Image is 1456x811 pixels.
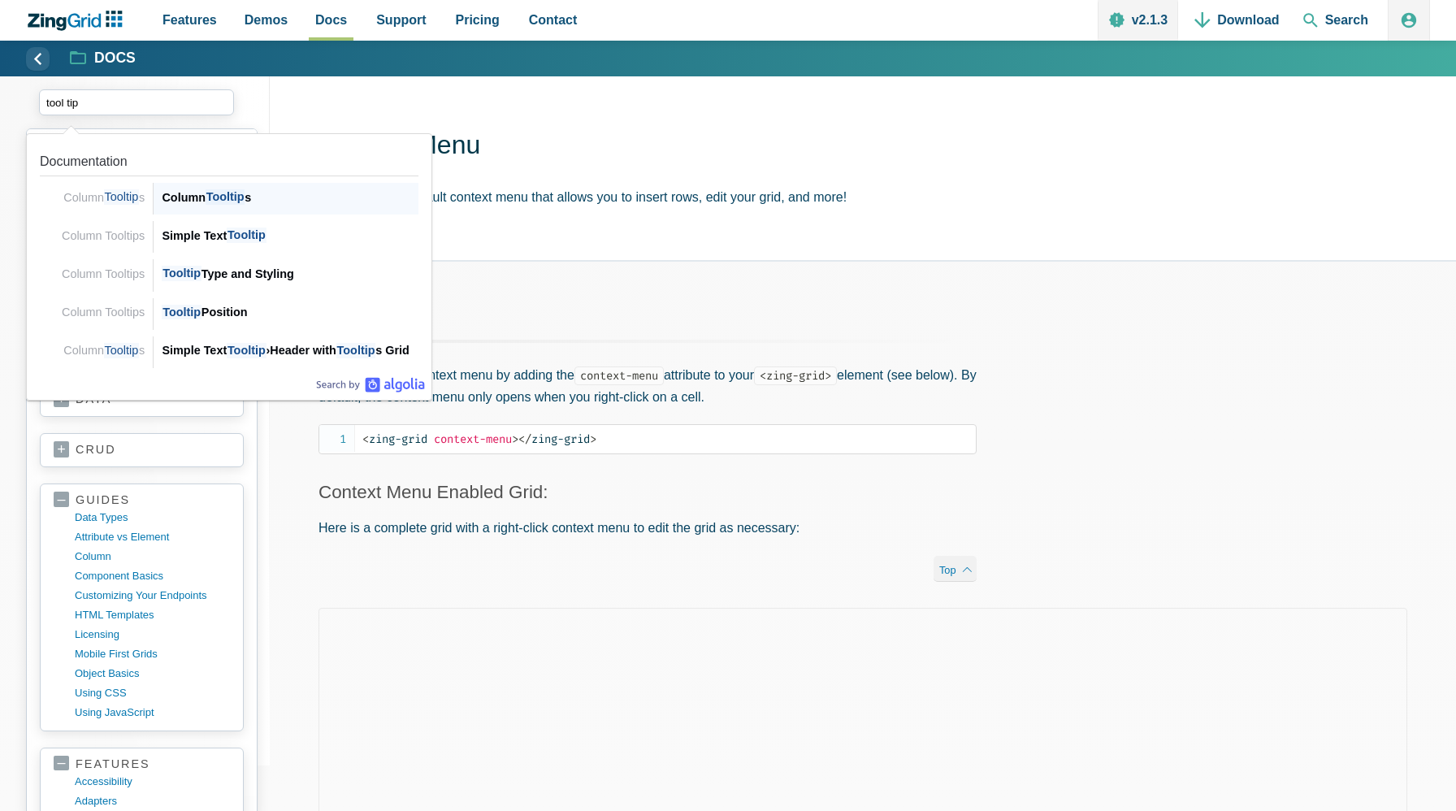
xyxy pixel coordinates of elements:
[26,11,131,31] a: ZingChart Logo. Click to return to the homepage
[104,343,139,358] span: Tooltip
[456,9,500,31] span: Pricing
[75,625,230,644] a: licensing
[75,791,230,811] a: adapters
[316,377,425,393] a: Algolia
[33,215,425,253] a: Link to the result
[316,377,425,393] div: Search by
[318,482,548,502] a: Context Menu Enabled Grid:
[518,432,590,446] span: zing-grid
[62,267,145,280] span: Column Tooltips
[162,305,201,320] span: Tooltip
[75,683,230,703] a: using CSS
[162,9,217,31] span: Features
[54,492,230,508] a: guides
[75,605,230,625] a: HTML templates
[75,664,230,683] a: object basics
[512,432,518,446] span: >
[33,330,425,368] a: Link to the result
[529,9,578,31] span: Contact
[162,264,418,284] div: Type and Styling
[590,432,596,446] span: >
[75,586,230,605] a: customizing your endpoints
[376,9,426,31] span: Support
[104,189,139,205] span: Tooltip
[318,186,1430,208] p: ZingGrid has a default context menu that allows you to insert rows, edit your grid, and more!
[227,228,266,243] span: Tooltip
[39,89,234,115] input: search input
[75,644,230,664] a: mobile first grids
[75,772,230,791] a: accessibility
[318,128,1430,165] h1: Context Menu
[63,343,145,358] span: Column s
[162,340,418,360] div: Simple Text Header with s Grid
[62,306,145,319] span: Column Tooltips
[227,343,266,358] span: Tooltip
[63,189,145,205] span: Column s
[362,432,369,446] span: <
[245,9,288,31] span: Demos
[54,757,230,772] a: features
[40,154,128,168] span: Documentation
[315,9,347,31] span: Docs
[75,703,230,722] a: using JavaScript
[62,229,145,242] span: Column Tooltips
[33,253,425,291] a: Link to the result
[33,141,425,215] a: Link to the result
[71,49,136,68] a: Docs
[75,566,230,586] a: component basics
[318,364,977,408] p: Simply enable a context menu by adding the attribute to your element (see below). By default, the...
[518,432,531,446] span: </
[266,344,271,357] span: ›
[336,343,375,358] span: Tooltip
[162,188,418,207] div: Column s
[75,508,230,527] a: data types
[754,366,837,385] code: <zing-grid>
[318,517,977,539] p: Here is a complete grid with a right-click context menu to edit the grid as necessary:
[206,189,245,205] span: Tooltip
[434,432,512,446] span: context-menu
[162,302,418,322] div: Position
[33,292,425,330] a: Link to the result
[362,432,427,446] span: zing-grid
[162,266,201,281] span: Tooltip
[54,442,230,458] a: crud
[75,547,230,566] a: column
[574,366,664,385] code: context-menu
[94,51,136,66] strong: Docs
[75,527,230,547] a: Attribute vs Element
[162,226,418,245] div: Simple Text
